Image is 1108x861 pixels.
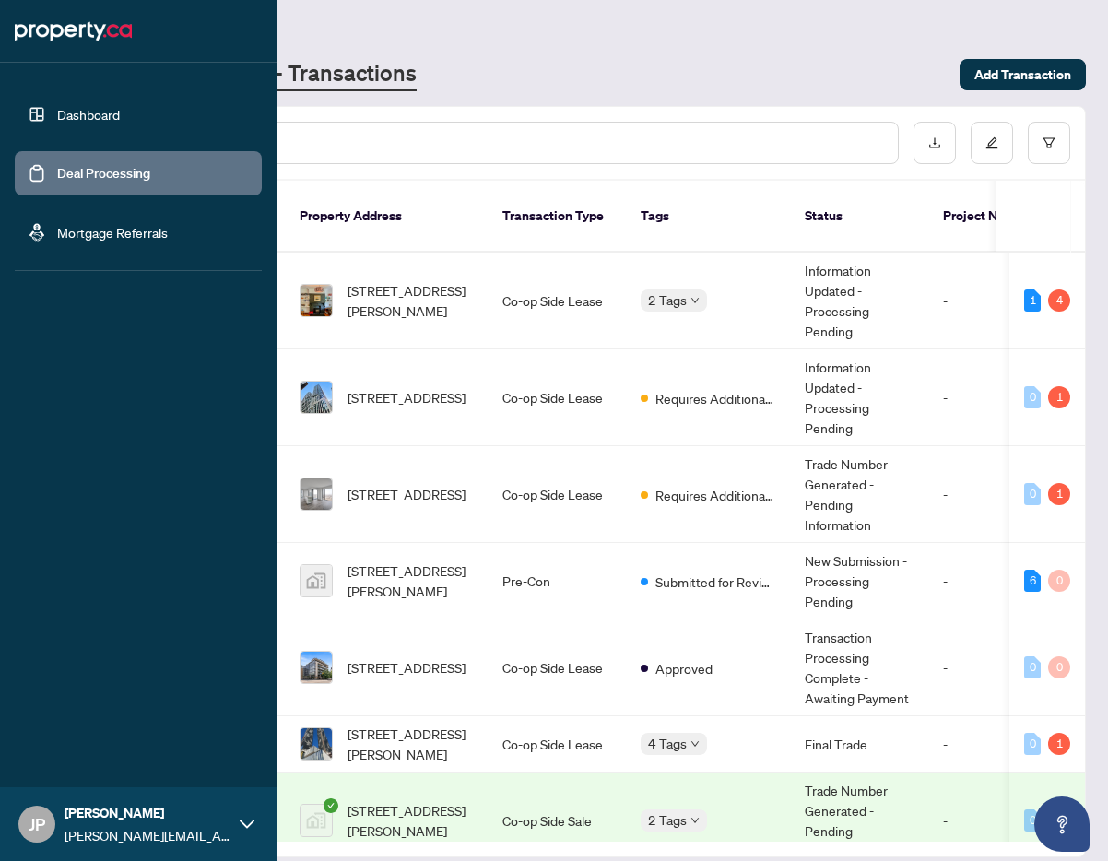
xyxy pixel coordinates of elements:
[1048,289,1070,312] div: 4
[690,816,700,825] span: down
[928,543,1039,619] td: -
[348,387,466,407] span: [STREET_ADDRESS]
[928,181,1039,253] th: Project Name
[1048,656,1070,678] div: 0
[974,60,1071,89] span: Add Transaction
[1048,483,1070,505] div: 1
[488,253,626,349] td: Co-op Side Lease
[1048,386,1070,408] div: 1
[488,716,626,773] td: Co-op Side Lease
[1048,570,1070,592] div: 0
[790,543,928,619] td: New Submission - Processing Pending
[648,809,687,831] span: 2 Tags
[301,285,332,316] img: thumbnail-img
[790,716,928,773] td: Final Trade
[488,619,626,716] td: Co-op Side Lease
[626,181,790,253] th: Tags
[985,136,998,149] span: edit
[348,484,466,504] span: [STREET_ADDRESS]
[348,560,473,601] span: [STREET_ADDRESS][PERSON_NAME]
[488,349,626,446] td: Co-op Side Lease
[655,572,775,592] span: Submitted for Review
[655,388,775,408] span: Requires Additional Docs
[790,619,928,716] td: Transaction Processing Complete - Awaiting Payment
[790,446,928,543] td: Trade Number Generated - Pending Information
[65,803,230,823] span: [PERSON_NAME]
[1024,733,1041,755] div: 0
[1024,483,1041,505] div: 0
[928,619,1039,716] td: -
[648,733,687,754] span: 4 Tags
[971,122,1013,164] button: edit
[928,716,1039,773] td: -
[348,724,473,764] span: [STREET_ADDRESS][PERSON_NAME]
[301,382,332,413] img: thumbnail-img
[57,106,120,123] a: Dashboard
[1048,733,1070,755] div: 1
[1024,289,1041,312] div: 1
[655,485,775,505] span: Requires Additional Docs
[324,798,338,813] span: check-circle
[488,181,626,253] th: Transaction Type
[928,349,1039,446] td: -
[1024,570,1041,592] div: 6
[348,280,473,321] span: [STREET_ADDRESS][PERSON_NAME]
[57,224,168,241] a: Mortgage Referrals
[488,543,626,619] td: Pre-Con
[1028,122,1070,164] button: filter
[928,446,1039,543] td: -
[301,805,332,836] img: thumbnail-img
[348,800,473,841] span: [STREET_ADDRESS][PERSON_NAME]
[790,253,928,349] td: Information Updated - Processing Pending
[914,122,956,164] button: download
[1024,809,1041,832] div: 0
[29,811,45,837] span: JP
[488,446,626,543] td: Co-op Side Lease
[57,165,150,182] a: Deal Processing
[301,652,332,683] img: thumbnail-img
[790,349,928,446] td: Information Updated - Processing Pending
[301,728,332,760] img: thumbnail-img
[928,136,941,149] span: download
[301,478,332,510] img: thumbnail-img
[1024,656,1041,678] div: 0
[1034,796,1090,852] button: Open asap
[790,181,928,253] th: Status
[655,658,713,678] span: Approved
[285,181,488,253] th: Property Address
[690,296,700,305] span: down
[348,657,466,678] span: [STREET_ADDRESS]
[690,739,700,749] span: down
[301,565,332,596] img: thumbnail-img
[648,289,687,311] span: 2 Tags
[1024,386,1041,408] div: 0
[1043,136,1055,149] span: filter
[15,17,132,46] img: logo
[928,253,1039,349] td: -
[960,59,1086,90] button: Add Transaction
[65,825,230,845] span: [PERSON_NAME][EMAIL_ADDRESS][DOMAIN_NAME]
